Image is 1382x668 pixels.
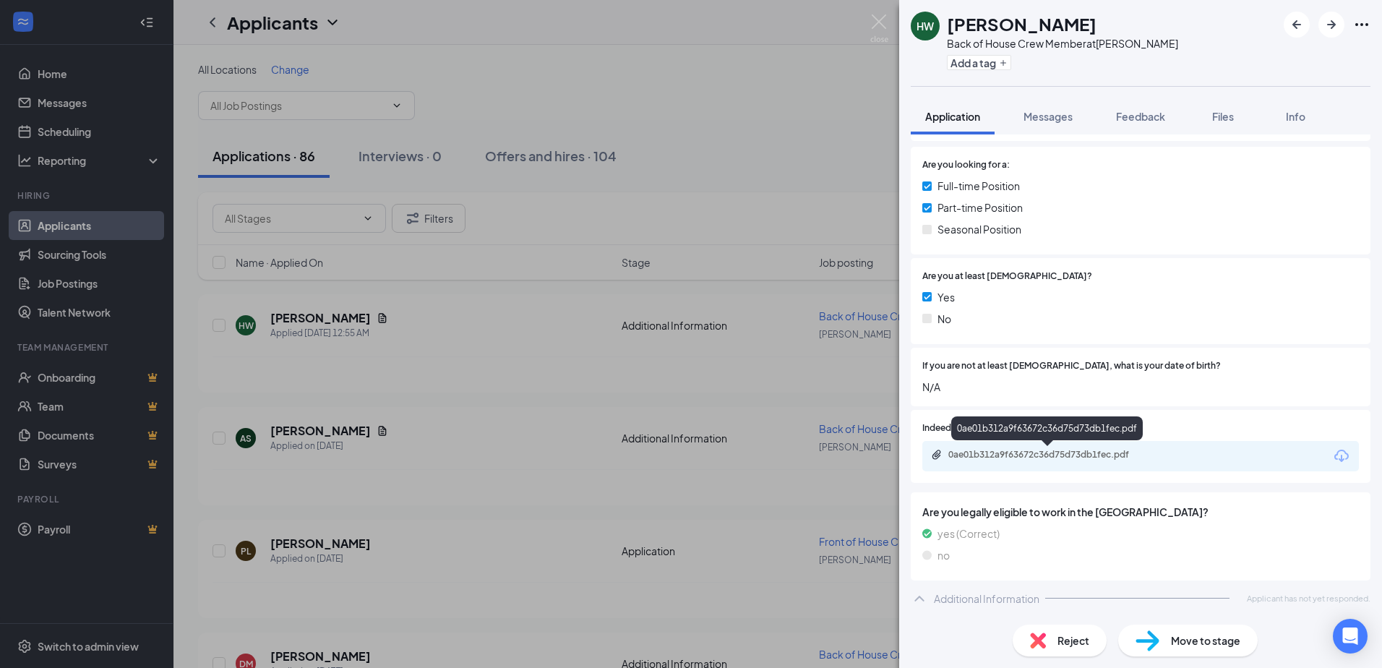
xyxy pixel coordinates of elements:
[934,591,1039,606] div: Additional Information
[1247,592,1370,604] span: Applicant has not yet responded.
[931,449,1165,463] a: Paperclip0ae01b312a9f63672c36d75d73db1fec.pdf
[1023,110,1073,123] span: Messages
[1171,633,1240,648] span: Move to stage
[1212,110,1234,123] span: Files
[1288,16,1305,33] svg: ArrowLeftNew
[947,36,1178,51] div: Back of House Crew Member at [PERSON_NAME]
[922,158,1010,172] span: Are you looking for a:
[922,421,986,435] span: Indeed Resume
[1286,110,1305,123] span: Info
[937,200,1023,215] span: Part-time Position
[947,55,1011,70] button: PlusAdd a tag
[922,359,1221,373] span: If you are not at least [DEMOGRAPHIC_DATA], what is your date of birth?
[917,19,934,33] div: HW
[1318,12,1344,38] button: ArrowRight
[1333,619,1368,654] div: Open Intercom Messenger
[937,547,950,563] span: no
[1116,110,1165,123] span: Feedback
[922,504,1359,520] span: Are you legally eligible to work in the [GEOGRAPHIC_DATA]?
[937,289,955,305] span: Yes
[922,379,1359,395] span: N/A
[1333,448,1350,465] svg: Download
[1284,12,1310,38] button: ArrowLeftNew
[947,12,1096,36] h1: [PERSON_NAME]
[951,416,1143,440] div: 0ae01b312a9f63672c36d75d73db1fec.pdf
[937,178,1020,194] span: Full-time Position
[911,590,928,607] svg: ChevronUp
[937,311,951,327] span: No
[1323,16,1340,33] svg: ArrowRight
[937,221,1021,237] span: Seasonal Position
[948,449,1151,461] div: 0ae01b312a9f63672c36d75d73db1fec.pdf
[931,449,943,461] svg: Paperclip
[1057,633,1089,648] span: Reject
[937,526,1000,541] span: yes (Correct)
[999,59,1008,67] svg: Plus
[922,270,1092,283] span: Are you at least [DEMOGRAPHIC_DATA]?
[1353,16,1370,33] svg: Ellipses
[925,110,980,123] span: Application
